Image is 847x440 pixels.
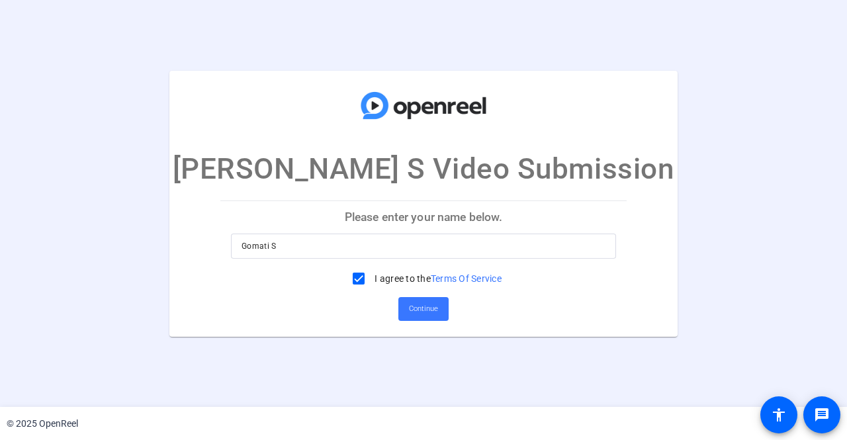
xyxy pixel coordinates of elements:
[372,272,502,285] label: I agree to the
[173,147,675,191] p: [PERSON_NAME] S Video Submission
[220,201,627,233] p: Please enter your name below.
[409,299,438,319] span: Continue
[814,407,830,423] mat-icon: message
[357,83,490,127] img: company-logo
[771,407,787,423] mat-icon: accessibility
[398,297,449,321] button: Continue
[242,238,605,254] input: Enter your name
[7,417,78,431] div: © 2025 OpenReel
[431,273,502,284] a: Terms Of Service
